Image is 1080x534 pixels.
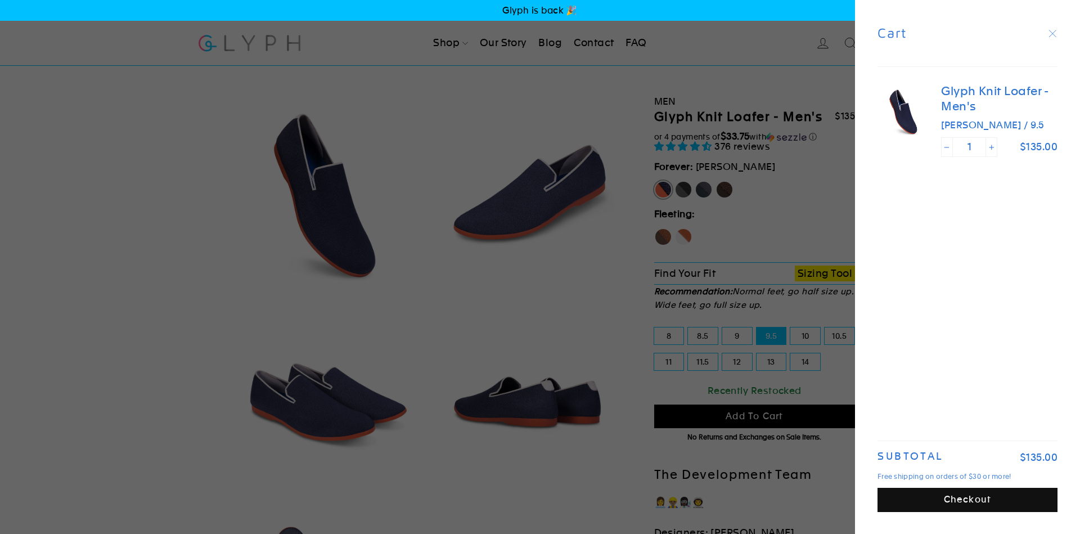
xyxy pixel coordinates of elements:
div: Cart [877,8,1025,57]
button: Increase item quantity by one [985,137,997,157]
p: Free shipping on orders of $30 or more! [877,472,1057,482]
span: $135.00 [1020,141,1057,152]
a: Glyph Knit Loafer - Men's [941,84,1057,115]
p: $135.00 [997,450,1057,466]
span: [PERSON_NAME] / 9.5 [941,114,1057,131]
button: Reduce item quantity by one [941,137,953,157]
button: Checkout [877,488,1057,512]
p: Subtotal [877,450,997,463]
input: quantity [941,137,997,157]
img: Glyph Knit Loafer - Men's [877,86,930,138]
